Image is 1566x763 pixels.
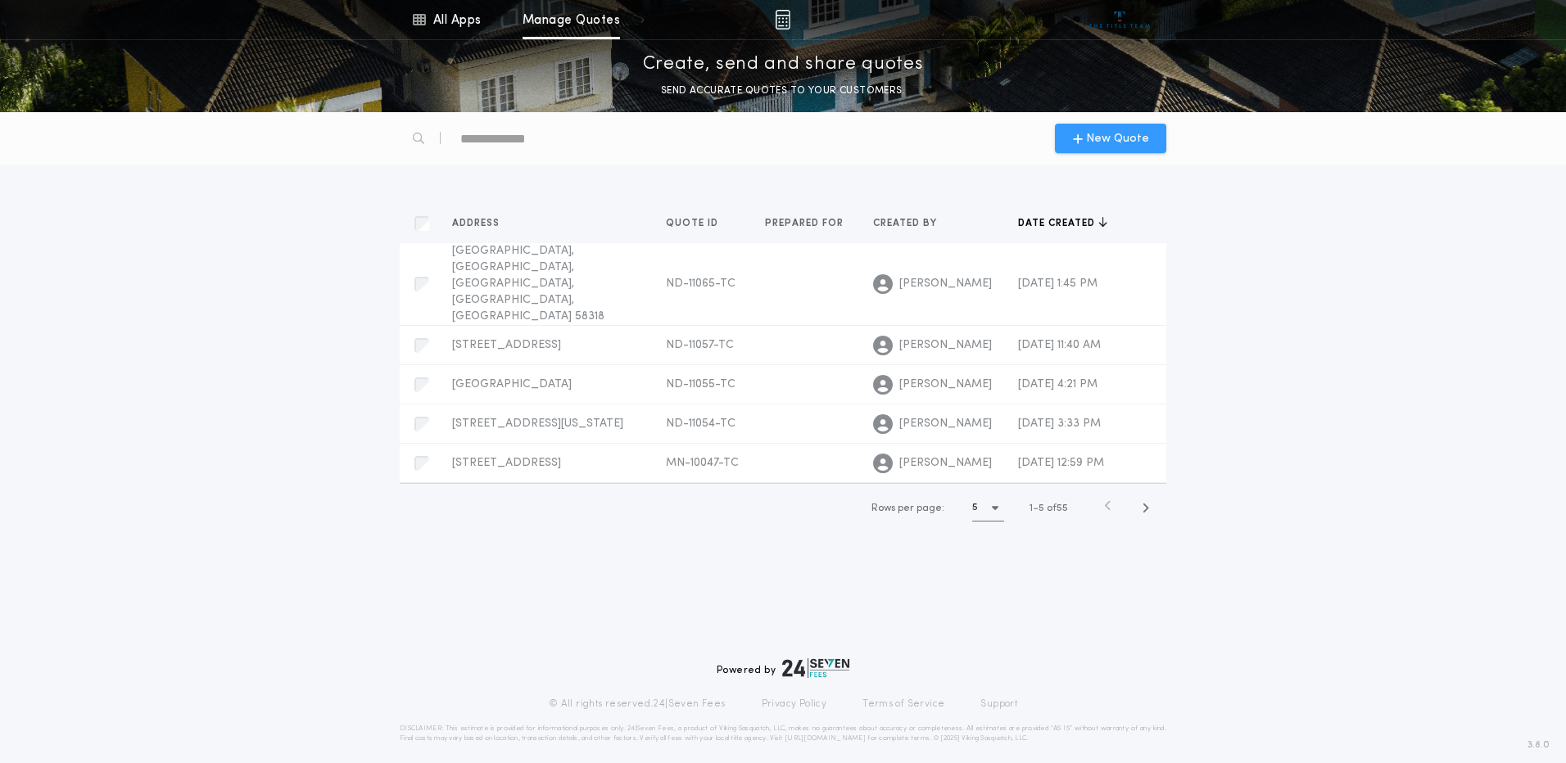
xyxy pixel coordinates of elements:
[899,377,992,393] span: [PERSON_NAME]
[1018,217,1098,230] span: Date created
[1018,418,1101,430] span: [DATE] 3:33 PM
[980,698,1017,711] a: Support
[666,378,735,391] span: ND-11055-TC
[1089,11,1151,28] img: vs-icon
[1030,503,1033,513] span: 1
[762,698,827,711] a: Privacy Policy
[1086,130,1149,147] span: New Quote
[1039,503,1044,513] span: 5
[1018,378,1098,391] span: [DATE] 4:21 PM
[452,217,503,230] span: Address
[972,499,978,516] h1: 5
[972,495,1004,521] button: 5
[1018,457,1104,469] span: [DATE] 12:59 PM
[873,217,940,230] span: Created by
[775,10,790,29] img: img
[899,276,992,292] span: [PERSON_NAME]
[666,217,722,230] span: Quote ID
[873,215,949,232] button: Created by
[666,215,731,232] button: Quote ID
[1018,215,1107,232] button: Date created
[666,418,735,430] span: ND-11054-TC
[452,457,561,469] span: [STREET_ADDRESS]
[452,339,561,351] span: [STREET_ADDRESS]
[452,418,623,430] span: [STREET_ADDRESS][US_STATE]
[1055,124,1166,153] button: New Quote
[666,457,739,469] span: MN-10047-TC
[717,658,849,678] div: Powered by
[1018,339,1101,351] span: [DATE] 11:40 AM
[666,278,735,290] span: ND-11065-TC
[666,339,734,351] span: ND-11057-TC
[452,215,512,232] button: Address
[785,735,866,742] a: [URL][DOMAIN_NAME]
[1018,278,1098,290] span: [DATE] 1:45 PM
[452,378,572,391] span: [GEOGRAPHIC_DATA]
[549,698,726,711] p: © All rights reserved. 24|Seven Fees
[452,245,604,323] span: [GEOGRAPHIC_DATA], [GEOGRAPHIC_DATA], [GEOGRAPHIC_DATA], [GEOGRAPHIC_DATA], [GEOGRAPHIC_DATA] 58318
[1047,501,1068,516] span: of 55
[765,217,847,230] span: Prepared for
[862,698,944,711] a: Terms of Service
[661,83,905,99] p: SEND ACCURATE QUOTES TO YOUR CUSTOMERS.
[1528,738,1550,752] span: 3.8.0
[643,52,924,78] p: Create, send and share quotes
[899,337,992,354] span: [PERSON_NAME]
[400,724,1166,743] p: DISCLAIMER: This estimate is provided for informational purposes only. 24|Seven Fees, a product o...
[899,416,992,432] span: [PERSON_NAME]
[782,658,849,678] img: logo
[899,455,992,472] span: [PERSON_NAME]
[871,503,944,513] span: Rows per page:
